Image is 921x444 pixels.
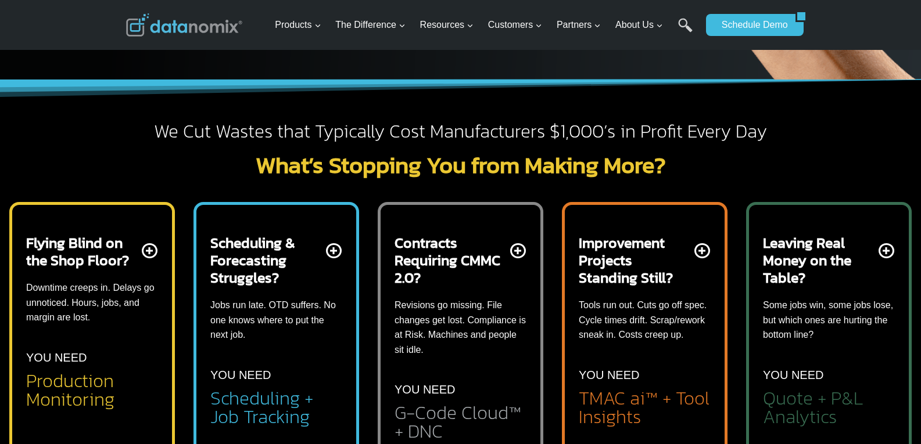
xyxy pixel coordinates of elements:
[275,17,321,33] span: Products
[579,298,711,342] p: Tools run out. Cuts go off spec. Cycle times drift. Scrap/rework sneak in. Costs creep up.
[126,13,242,37] img: Datanomix
[763,389,895,426] h2: Quote + P&L Analytics
[210,234,324,286] h2: Scheduling & Forecasting Struggles?
[395,298,526,357] p: Revisions go missing. File changes get lost. Compliance is at Risk. Machines and people sit idle.
[420,17,474,33] span: Resources
[488,17,542,33] span: Customers
[210,298,342,342] p: Jobs run late. OTD suffers. No one knows where to put the next job.
[6,239,192,438] iframe: Popup CTA
[335,17,406,33] span: The Difference
[763,234,876,286] h2: Leaving Real Money on the Table?
[210,389,342,426] h2: Scheduling + Job Tracking
[270,6,700,44] nav: Primary Navigation
[126,153,795,176] h2: What’s Stopping You from Making More?
[126,120,795,144] h2: We Cut Wastes that Typically Cost Manufacturers $1,000’s in Profit Every Day
[395,403,526,441] h2: G-Code Cloud™ + DNC
[678,18,693,44] a: Search
[763,366,823,384] p: YOU NEED
[26,234,139,269] h2: Flying Blind on the Shop Floor?
[763,298,895,342] p: Some jobs win, some jobs lose, but which ones are hurting the bottom line?
[395,380,455,399] p: YOU NEED
[615,17,663,33] span: About Us
[579,389,711,426] h2: TMAC ai™ + Tool Insights
[579,234,692,286] h2: Improvement Projects Standing Still?
[395,234,508,286] h2: Contracts Requiring CMMC 2.0?
[210,366,271,384] p: YOU NEED
[706,14,795,36] a: Schedule Demo
[579,366,639,384] p: YOU NEED
[557,17,601,33] span: Partners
